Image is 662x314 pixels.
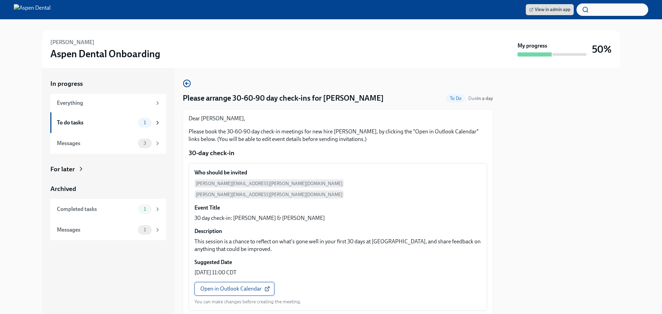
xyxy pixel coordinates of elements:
[50,165,166,174] a: For later
[50,79,166,88] a: In progress
[189,128,487,143] p: Please book the 30-60-90 day check-in meetings for new hire [PERSON_NAME], by clicking the "Open ...
[194,179,344,188] span: [PERSON_NAME][EMAIL_ADDRESS][PERSON_NAME][DOMAIN_NAME]
[194,190,344,199] span: [PERSON_NAME][EMAIL_ADDRESS][PERSON_NAME][DOMAIN_NAME]
[140,206,150,212] span: 1
[139,141,150,146] span: 3
[50,48,160,60] h3: Aspen Dental Onboarding
[194,227,222,235] h6: Description
[50,133,166,154] a: Messages3
[50,199,166,220] a: Completed tasks1
[140,120,150,125] span: 1
[200,285,269,292] span: Open in Outlook Calendar
[57,99,152,107] div: Everything
[50,112,166,133] a: To do tasks1
[194,204,220,212] h6: Event Title
[194,169,247,176] h6: Who should be invited
[468,95,493,102] span: August 30th, 2025 10:00
[518,42,547,50] strong: My progress
[189,115,487,122] p: Dear [PERSON_NAME],
[57,205,135,213] div: Completed tasks
[529,6,570,13] span: View in admin app
[57,119,135,126] div: To do tasks
[194,214,325,222] p: 30 day check-in: [PERSON_NAME] & [PERSON_NAME]
[57,226,135,234] div: Messages
[194,282,274,296] a: Open in Outlook Calendar
[194,238,481,253] p: This session is a chance to reflect on what's gone well in your first 30 days at [GEOGRAPHIC_DATA...
[50,94,166,112] a: Everything
[446,96,465,101] span: To Do
[526,4,574,15] a: View in admin app
[194,269,237,276] p: [DATE] 11:00 CDT
[57,140,135,147] div: Messages
[50,220,166,240] a: Messages1
[592,43,612,55] h3: 50%
[194,259,232,266] h6: Suggested Date
[50,165,75,174] div: For later
[477,95,493,101] strong: in a day
[14,4,51,15] img: Aspen Dental
[189,149,487,158] p: 30-day check-in
[50,39,94,46] h6: [PERSON_NAME]
[50,184,166,193] a: Archived
[194,298,301,305] p: You can make changes before creating the meeting.
[183,93,384,103] h4: Please arrange 30-60-90 day check-ins for [PERSON_NAME]
[140,227,150,232] span: 1
[468,95,493,101] span: Due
